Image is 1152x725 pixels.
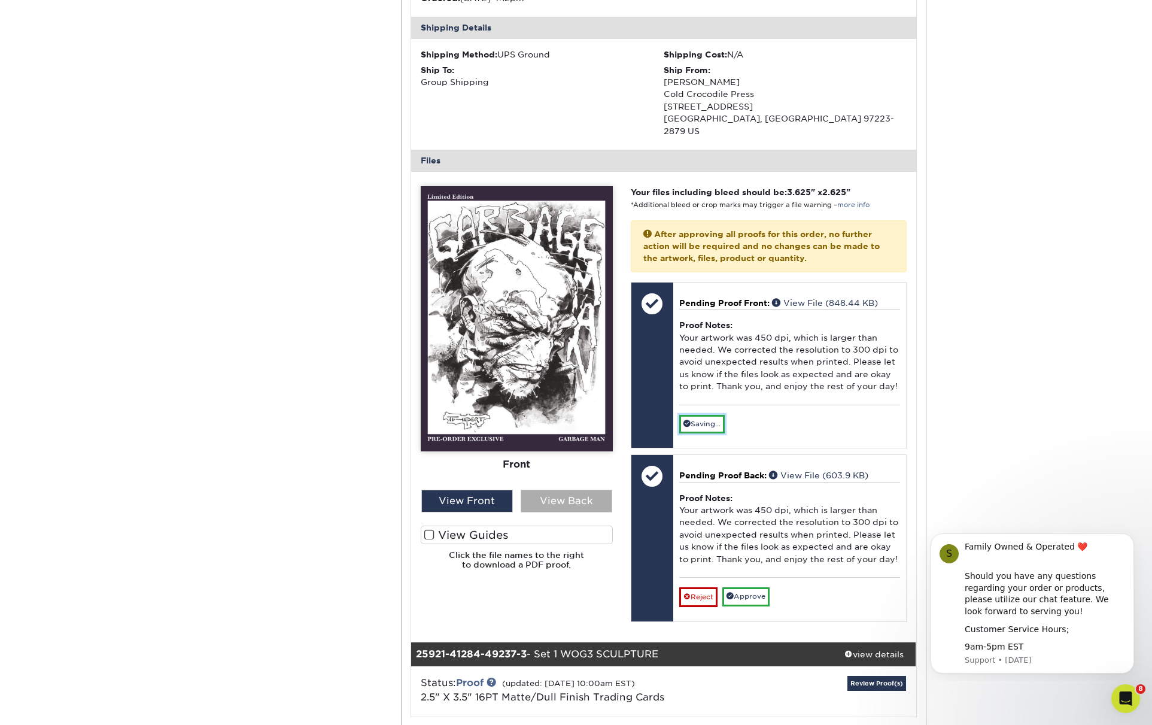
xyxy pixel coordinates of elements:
a: Saving... [679,415,725,433]
div: View Front [421,490,513,512]
a: more info [837,201,870,209]
strong: Proof Notes: [679,493,732,503]
a: View File (603.9 KB) [769,471,868,480]
strong: Shipping Method: [421,50,497,59]
div: Front [421,451,613,478]
div: UPS Ground [421,48,664,60]
a: Reject [679,587,718,606]
a: Proof [456,677,484,688]
h6: Click the file names to the right to download a PDF proof. [421,550,613,580]
div: [PERSON_NAME] Cold Crocodile Press [STREET_ADDRESS] [GEOGRAPHIC_DATA], [GEOGRAPHIC_DATA] 97223-28... [664,64,907,137]
div: Group Shipping [421,64,664,89]
strong: After approving all proofs for this order, no further action will be required and no changes can ... [643,229,880,263]
div: Shipping Details [411,17,916,38]
div: - Set 1 WOG3 SCULPTURE [411,642,832,666]
div: view details [832,648,916,660]
span: Pending Proof Back: [679,471,767,480]
span: 8 [1136,684,1145,694]
strong: Ship To: [421,65,454,75]
label: View Guides [421,526,613,544]
strong: Ship From: [664,65,710,75]
small: *Additional bleed or crop marks may trigger a file warning – [631,201,870,209]
iframe: Intercom notifications message [913,523,1152,681]
strong: Proof Notes: [679,320,732,330]
strong: Your files including bleed should be: " x " [631,187,850,197]
div: Your artwork was 450 dpi, which is larger than needed. We corrected the resolution to 300 dpi to ... [679,482,900,578]
span: Pending Proof Front: [679,298,770,308]
a: 2.5" X 3.5" 16PT Matte/Dull Finish Trading Cards [421,691,664,703]
a: View File (848.44 KB) [772,298,878,308]
span: 3.625 [787,187,811,197]
strong: 25921-41284-49237-3 [416,648,527,660]
a: Review Proof(s) [847,676,906,691]
div: Your artwork was 450 dpi, which is larger than needed. We corrected the resolution to 300 dpi to ... [679,309,900,405]
div: N/A [664,48,907,60]
iframe: Intercom live chat [1111,684,1140,713]
span: 2.625 [822,187,846,197]
div: View Back [521,490,612,512]
div: Files [411,150,916,171]
div: Status: [412,676,747,705]
a: view details [832,642,916,666]
small: (updated: [DATE] 10:00am EST) [502,679,635,688]
strong: Shipping Cost: [664,50,727,59]
a: Approve [722,587,770,606]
